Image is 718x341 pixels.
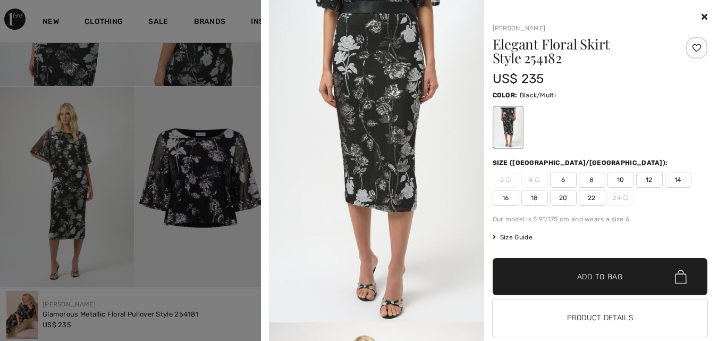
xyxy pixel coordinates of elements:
h1: Elegant Floral Skirt Style 254182 [493,37,672,65]
span: Chat [23,7,45,17]
span: 16 [493,190,519,206]
div: Black/Multi [494,107,521,147]
span: 24 [607,190,634,206]
button: Add to Bag [493,258,708,295]
span: 10 [607,172,634,188]
span: Color: [493,92,518,99]
img: ring-m.svg [506,177,511,182]
span: Size Guide [493,232,533,242]
span: 14 [665,172,691,188]
img: ring-m.svg [535,177,540,182]
div: Size ([GEOGRAPHIC_DATA]/[GEOGRAPHIC_DATA]): [493,158,670,168]
div: Our model is 5'9"/175 cm and wears a size 6. [493,214,708,224]
img: Bag.svg [675,270,687,284]
span: 20 [550,190,577,206]
span: 6 [550,172,577,188]
span: US$ 235 [493,71,544,86]
span: 22 [579,190,605,206]
span: Black/Multi [520,92,556,99]
button: Product Details [493,300,708,337]
span: 18 [521,190,548,206]
img: ring-m.svg [623,195,628,201]
a: [PERSON_NAME] [493,24,546,32]
span: 4 [521,172,548,188]
span: 2 [493,172,519,188]
span: 12 [636,172,663,188]
span: 8 [579,172,605,188]
span: Add to Bag [577,271,623,282]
